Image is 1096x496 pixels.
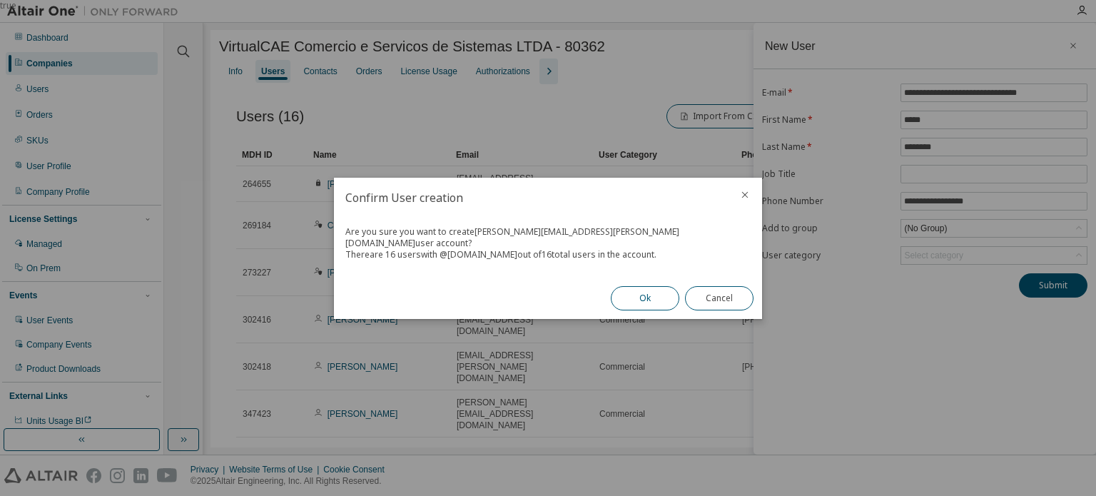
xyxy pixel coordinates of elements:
button: Ok [611,286,679,310]
button: close [739,189,751,201]
button: Cancel [685,286,753,310]
div: There are 16 users with @ [DOMAIN_NAME] out of 16 total users in the account. [345,249,751,260]
div: Are you sure you want to create [PERSON_NAME][EMAIL_ADDRESS][PERSON_NAME][DOMAIN_NAME] user account? [345,226,751,249]
h2: Confirm User creation [334,178,728,218]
